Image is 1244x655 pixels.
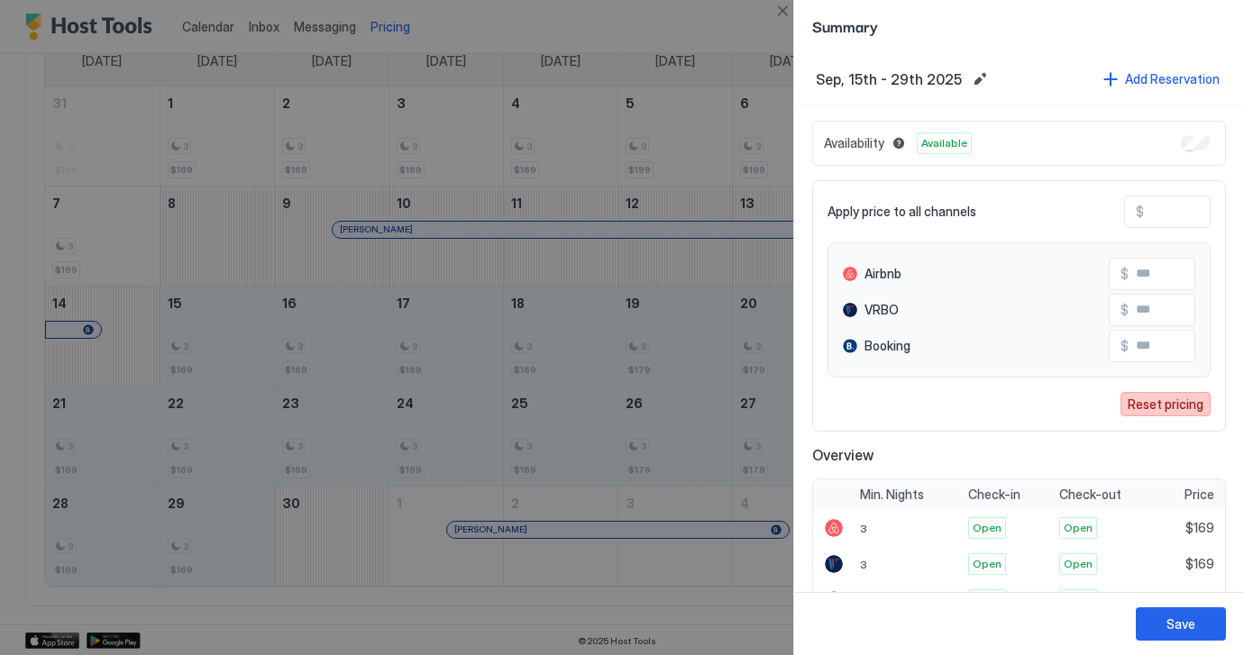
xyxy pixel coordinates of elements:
button: Add Reservation [1101,67,1222,91]
span: Min. Nights [860,487,924,503]
span: Open [973,520,1002,536]
span: $169 [1185,556,1214,572]
span: $ [1121,302,1129,318]
span: Available [921,135,967,151]
div: Save [1166,614,1195,633]
span: $ [1121,338,1129,354]
span: VRBO [864,302,899,318]
span: $ [1121,266,1129,282]
span: $169 [1185,520,1214,536]
div: Reset pricing [1128,395,1203,414]
button: Blocked dates override all pricing rules and remain unavailable until manually unblocked [888,132,910,154]
span: Open [1064,520,1093,536]
span: Sep, 15th - 29th 2025 [816,70,962,88]
span: 3 [860,522,867,535]
button: Edit date range [969,68,991,90]
span: Open [973,556,1002,572]
span: Overview [812,446,1226,464]
button: Reset pricing [1121,392,1211,416]
span: $ [1136,204,1144,220]
span: Availability [824,135,884,151]
span: Airbnb [864,266,901,282]
span: 3 [860,558,867,571]
span: Apply price to all channels [828,204,976,220]
span: Check-out [1059,487,1121,503]
span: Open [1064,556,1093,572]
span: Check-in [968,487,1020,503]
iframe: Intercom live chat [18,594,61,637]
span: Booking [864,338,910,354]
span: Summary [812,14,1226,37]
div: Add Reservation [1125,69,1220,88]
button: Save [1136,607,1226,641]
span: Price [1185,487,1214,503]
